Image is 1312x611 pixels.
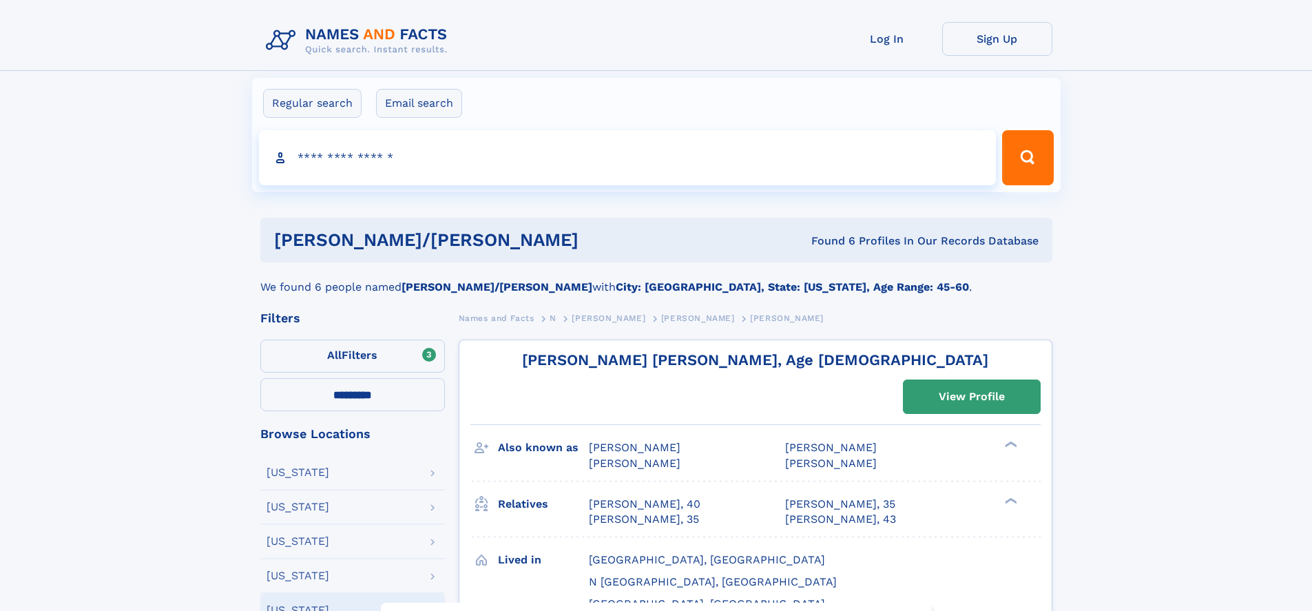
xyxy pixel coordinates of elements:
[263,89,362,118] label: Regular search
[589,497,700,512] a: [PERSON_NAME], 40
[661,309,735,327] a: [PERSON_NAME]
[589,457,680,470] span: [PERSON_NAME]
[260,22,459,59] img: Logo Names and Facts
[939,381,1005,413] div: View Profile
[589,441,680,454] span: [PERSON_NAME]
[750,313,824,323] span: [PERSON_NAME]
[572,309,645,327] a: [PERSON_NAME]
[1002,130,1053,185] button: Search Button
[376,89,462,118] label: Email search
[589,512,699,527] a: [PERSON_NAME], 35
[942,22,1052,56] a: Sign Up
[267,570,329,581] div: [US_STATE]
[589,553,825,566] span: [GEOGRAPHIC_DATA], [GEOGRAPHIC_DATA]
[661,313,735,323] span: [PERSON_NAME]
[616,280,969,293] b: City: [GEOGRAPHIC_DATA], State: [US_STATE], Age Range: 45-60
[522,351,988,369] a: [PERSON_NAME] [PERSON_NAME], Age [DEMOGRAPHIC_DATA]
[785,497,895,512] a: [PERSON_NAME], 35
[904,380,1040,413] a: View Profile
[1001,496,1018,505] div: ❯
[260,340,445,373] label: Filters
[785,441,877,454] span: [PERSON_NAME]
[572,313,645,323] span: [PERSON_NAME]
[327,349,342,362] span: All
[785,512,896,527] a: [PERSON_NAME], 43
[832,22,942,56] a: Log In
[259,130,997,185] input: search input
[498,548,589,572] h3: Lived in
[402,280,592,293] b: [PERSON_NAME]/[PERSON_NAME]
[550,309,556,327] a: N
[550,313,556,323] span: N
[260,312,445,324] div: Filters
[785,457,877,470] span: [PERSON_NAME]
[589,575,837,588] span: N [GEOGRAPHIC_DATA], [GEOGRAPHIC_DATA]
[1001,440,1018,449] div: ❯
[459,309,534,327] a: Names and Facts
[589,597,825,610] span: [GEOGRAPHIC_DATA], [GEOGRAPHIC_DATA]
[274,231,695,249] h1: [PERSON_NAME]/[PERSON_NAME]
[267,467,329,478] div: [US_STATE]
[498,493,589,516] h3: Relatives
[267,536,329,547] div: [US_STATE]
[695,234,1039,249] div: Found 6 Profiles In Our Records Database
[260,262,1052,296] div: We found 6 people named with .
[260,428,445,440] div: Browse Locations
[498,436,589,459] h3: Also known as
[267,501,329,512] div: [US_STATE]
